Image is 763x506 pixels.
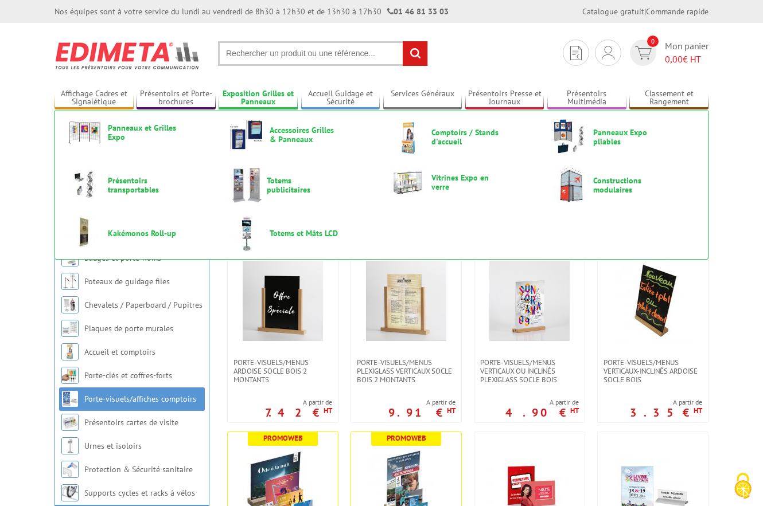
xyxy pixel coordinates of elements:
img: devis rapide [570,46,582,60]
span: Totems publicitaires [267,176,336,194]
a: Accueil et comptoirs [84,347,155,357]
span: Constructions modulaires [593,176,662,194]
input: Rechercher un produit ou une référence... [218,41,428,66]
span: Porte-Visuels/Menus ARDOISE Socle Bois 2 Montants [233,358,332,384]
a: Panneaux et Grilles Expo [67,119,211,146]
a: Services Généraux [383,89,462,108]
img: Panneaux Expo pliables [552,119,588,155]
a: Exposition Grilles et Panneaux [219,89,298,108]
a: Vitrines Expo en verre [391,167,534,197]
a: Classement et Rangement [629,89,708,108]
img: Porte-Visuels/Menus verticaux ou inclinés plexiglass socle bois [489,261,570,341]
img: Porte-Visuels/Menus verticaux-inclinés ardoise socle bois [613,261,693,341]
a: Porte-clés et coffres-forts [84,370,172,381]
img: Accessoires Grilles & Panneaux [229,119,264,150]
span: Kakémonos Roll-up [108,229,177,238]
a: Présentoirs transportables [67,167,211,203]
span: 0,00 [665,53,683,65]
a: Protection & Sécurité sanitaire [84,464,193,474]
a: Accessoires Grilles & Panneaux [229,119,372,150]
span: Comptoirs / Stands d'accueil [431,128,500,146]
span: Porte-Visuels/Menus verticaux ou inclinés plexiglass socle bois [480,358,579,384]
a: Panneaux Expo pliables [552,119,696,155]
b: Promoweb [263,433,303,443]
a: Affichage Cadres et Signalétique [54,89,134,108]
img: Totems publicitaires [229,167,262,203]
a: Totems et Mâts LCD [229,215,372,251]
sup: HT [447,406,456,415]
span: Totems et Mâts LCD [270,229,338,238]
a: Présentoirs cartes de visite [84,417,178,427]
span: € HT [665,53,708,66]
p: 4.90 € [505,409,579,416]
sup: HT [694,406,702,415]
a: Totems publicitaires [229,167,372,203]
a: Porte-Visuels/Menus verticaux-inclinés ardoise socle bois [598,358,708,384]
img: Totems et Mâts LCD [229,215,264,251]
img: Edimeta [54,34,201,77]
span: Porte-Visuels/Menus verticaux-inclinés ardoise socle bois [604,358,702,384]
span: Vitrines Expo en verre [431,173,500,191]
img: Constructions modulaires [552,167,588,203]
img: Urnes et isoloirs [61,437,79,454]
a: Kakémonos Roll-up [67,215,211,251]
a: Plaques de porte murales [84,323,173,334]
img: Vitrines Expo en verre [391,167,426,197]
b: Promoweb [387,433,426,443]
span: 0 [647,36,659,47]
p: 7.42 € [265,409,332,416]
img: Présentoirs transportables [67,167,103,203]
img: devis rapide [602,46,614,60]
p: 9.91 € [388,409,456,416]
span: A partir de [265,398,332,407]
a: Urnes et isoloirs [84,441,142,451]
a: Chevalets / Paperboard / Pupitres [84,300,203,310]
img: Chevalets / Paperboard / Pupitres [61,296,79,313]
a: Supports cycles et racks à vélos [84,488,195,498]
a: Comptoirs / Stands d'accueil [391,119,534,155]
a: Poteaux de guidage files [84,276,170,287]
a: Porte-visuels/affiches comptoirs [84,394,196,404]
a: Constructions modulaires [552,167,696,203]
a: devis rapide 0 Mon panier 0,00€ HT [627,40,708,66]
span: Porte-Visuels/Menus Plexiglass Verticaux Socle Bois 2 Montants [357,358,456,384]
img: Protection & Sécurité sanitaire [61,461,79,478]
span: A partir de [630,398,702,407]
a: Porte-Visuels/Menus Plexiglass Verticaux Socle Bois 2 Montants [351,358,461,384]
a: Accueil Guidage et Sécurité [301,89,380,108]
img: Porte-clés et coffres-forts [61,367,79,384]
a: Présentoirs Presse et Journaux [465,89,544,108]
img: devis rapide [635,46,652,60]
img: Porte-Visuels/Menus ARDOISE Socle Bois 2 Montants [243,261,323,341]
input: rechercher [403,41,427,66]
span: A partir de [505,398,579,407]
a: Présentoirs Multimédia [547,89,626,108]
a: Porte-Visuels/Menus ARDOISE Socle Bois 2 Montants [228,358,338,384]
p: 3.35 € [630,409,702,416]
img: Cookies (fenêtre modale) [729,472,757,500]
a: Porte-Visuels/Menus verticaux ou inclinés plexiglass socle bois [474,358,585,384]
img: Plaques de porte murales [61,320,79,337]
img: Accueil et comptoirs [61,343,79,360]
div: Nos équipes sont à votre service du lundi au vendredi de 8h30 à 12h30 et de 13h30 à 17h30 [54,6,449,17]
img: Kakémonos Roll-up [67,215,103,251]
span: Panneaux Expo pliables [593,128,662,146]
sup: HT [570,406,579,415]
img: Présentoirs cartes de visite [61,414,79,431]
a: Commande rapide [646,6,708,17]
sup: HT [324,406,332,415]
img: Porte-Visuels/Menus Plexiglass Verticaux Socle Bois 2 Montants [366,261,446,341]
span: Mon panier [665,40,708,66]
span: Accessoires Grilles & Panneaux [270,125,338,144]
span: Panneaux et Grilles Expo [108,123,177,142]
button: Cookies (fenêtre modale) [723,467,763,506]
strong: 01 46 81 33 03 [387,6,449,17]
a: Catalogue gratuit [582,6,644,17]
img: Porte-visuels/affiches comptoirs [61,390,79,407]
img: Poteaux de guidage files [61,273,79,290]
img: Panneaux et Grilles Expo [67,119,103,146]
img: Comptoirs / Stands d'accueil [391,119,426,155]
a: Présentoirs et Porte-brochures [137,89,216,108]
span: A partir de [388,398,456,407]
img: Supports cycles et racks à vélos [61,484,79,501]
